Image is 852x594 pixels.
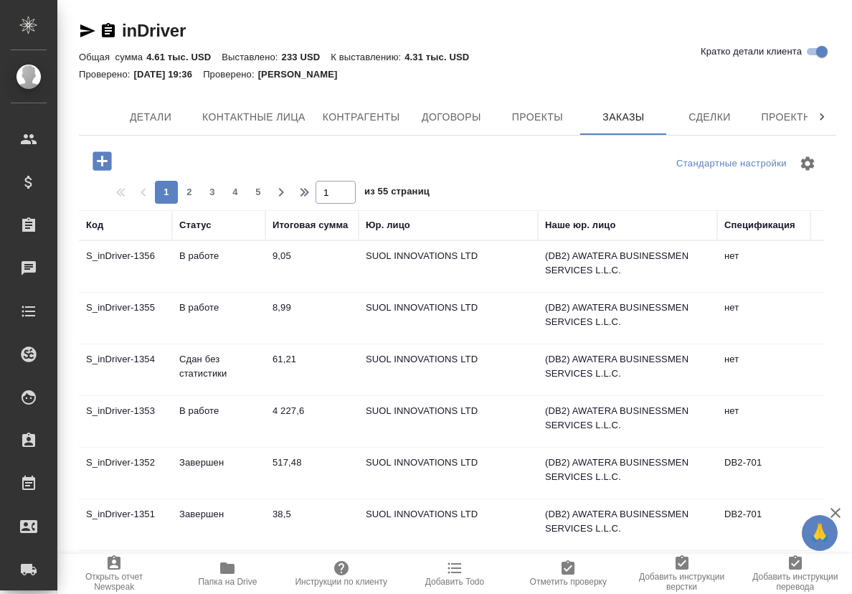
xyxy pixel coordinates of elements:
td: 517,48 [265,448,359,499]
td: (DB2) AWATERA BUSINESSMEN SERVICES L.L.C. [538,242,717,292]
button: 🙏 [802,515,838,551]
span: Контактные лица [202,108,306,126]
span: Сделки [675,108,744,126]
button: Открыть [819,355,848,385]
td: SUOL INNOVATIONS LTD [359,293,538,344]
p: [DATE] 19:36 [134,69,204,80]
span: 2 [178,185,201,199]
p: К выставлению: [331,52,404,62]
span: Добавить Todo [425,577,484,587]
td: Сдан без статистики [172,345,265,395]
td: Завершен [172,500,265,550]
td: нет [717,397,810,447]
span: Отметить проверку [530,577,607,587]
span: 3 [201,185,224,199]
button: Скопировать ссылку [100,22,117,39]
button: Открыть [819,407,848,436]
button: Отметить проверку [511,554,625,594]
span: 🙏 [808,518,832,548]
td: 4 227,6 [265,397,359,447]
td: DB2-701 [717,500,810,550]
td: (DB2) AWATERA BUSINESSMEN SERVICES L.L.C. [538,500,717,550]
td: SUOL INNOVATIONS LTD [359,345,538,395]
td: 38,5 [265,500,359,550]
div: split button [673,153,790,175]
span: Добавить инструкции перевода [747,572,843,592]
span: Проекты [503,108,572,126]
td: S_inDriver-1353 [79,397,172,447]
p: [PERSON_NAME] [258,69,349,80]
button: Открыть [819,303,848,333]
td: S_inDriver-1355 [79,293,172,344]
span: Договоры [417,108,486,126]
p: 4.61 тыс. USD [146,52,222,62]
td: DB2-701 [717,448,810,499]
td: 61,21 [265,345,359,395]
div: Итоговая сумма [273,218,348,232]
span: 5 [247,185,270,199]
td: S_inDriver-1354 [79,345,172,395]
a: inDriver [122,21,186,40]
td: Завершен [172,448,265,499]
button: Добавить инструкции верстки [625,554,738,594]
p: Общая сумма [79,52,146,62]
td: (DB2) AWATERA BUSINESSMEN SERVICES L.L.C. [538,293,717,344]
td: S_inDriver-1351 [79,500,172,550]
div: Спецификация [724,218,795,232]
p: Проверено: [79,69,134,80]
td: SUOL INNOVATIONS LTD [359,500,538,550]
p: 233 USD [282,52,331,62]
button: Открыть [819,458,848,488]
td: SUOL INNOVATIONS LTD [359,397,538,447]
td: S_inDriver-1356 [79,242,172,292]
td: SUOL INNOVATIONS LTD [359,242,538,292]
button: Добавить инструкции перевода [739,554,852,594]
td: В работе [172,242,265,292]
button: Открыть [819,252,848,281]
td: 9,05 [265,242,359,292]
span: Кратко детали клиента [701,44,802,59]
button: Добавить Todo [398,554,511,594]
button: Скопировать ссылку для ЯМессенджера [79,22,96,39]
button: Открыть отчет Newspeak [57,554,171,594]
div: Юр. лицо [366,218,410,232]
td: (DB2) AWATERA BUSINESSMEN SERVICES L.L.C. [538,345,717,395]
span: из 55 страниц [364,183,430,204]
p: Выставлено: [222,52,281,62]
p: 4.31 тыс. USD [404,52,480,62]
p: Проверено: [203,69,258,80]
span: 4 [224,185,247,199]
td: 8,99 [265,293,359,344]
span: Папка на Drive [198,577,257,587]
button: Добавить проект [82,146,122,176]
button: 2 [178,181,201,204]
button: Открыть [819,510,848,539]
td: В работе [172,397,265,447]
td: нет [717,345,810,395]
span: Контрагенты [323,108,400,126]
td: (DB2) AWATERA BUSINESSMEN SERVICES L.L.C. [538,397,717,447]
span: Инструкции по клиенту [295,577,387,587]
span: Добавить инструкции верстки [633,572,729,592]
span: Настроить таблицу [790,146,825,181]
span: Детали [116,108,185,126]
button: Инструкции по клиенту [285,554,398,594]
td: (DB2) AWATERA BUSINESSMEN SERVICES L.L.C. [538,448,717,499]
button: 3 [201,181,224,204]
div: Статус [179,218,212,232]
button: 5 [247,181,270,204]
td: нет [717,293,810,344]
button: Папка на Drive [171,554,284,594]
td: В работе [172,293,265,344]
div: Код [86,218,103,232]
div: Наше юр. лицо [545,218,616,232]
span: Открыть отчет Newspeak [66,572,162,592]
td: S_inDriver-1352 [79,448,172,499]
button: 4 [224,181,247,204]
span: Заказы [589,108,658,126]
td: нет [717,242,810,292]
td: SUOL INNOVATIONS LTD [359,448,538,499]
